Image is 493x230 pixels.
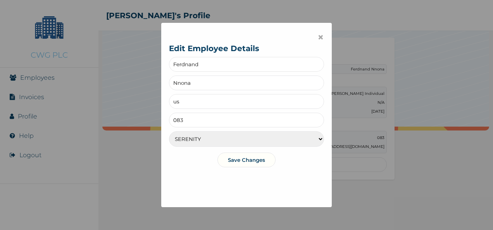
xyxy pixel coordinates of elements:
[217,153,276,167] button: Save Changes
[169,76,324,90] input: Last Name
[169,44,324,53] h3: Edit Employee Details
[169,113,324,127] input: Phone Number
[169,57,324,72] input: First Name
[169,94,324,109] input: Email Address
[317,31,324,44] span: ×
